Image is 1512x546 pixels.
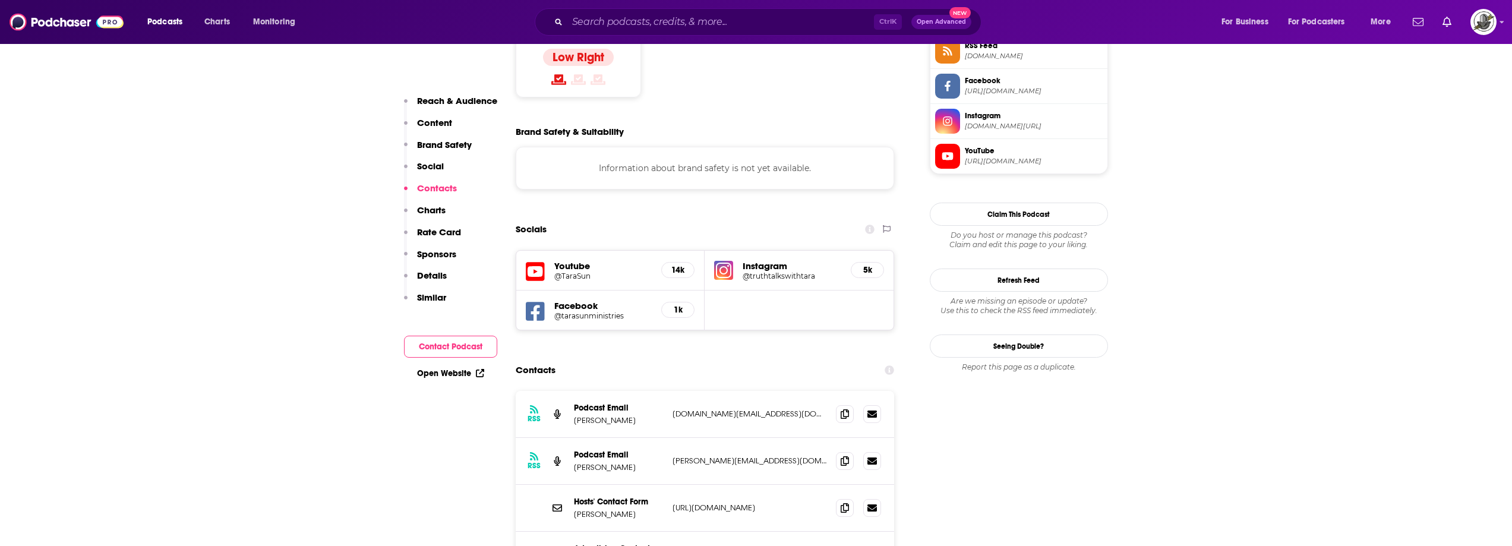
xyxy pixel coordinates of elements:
[417,160,444,172] p: Social
[671,305,684,315] h5: 1k
[935,39,1103,64] a: RSS Feed[DOMAIN_NAME]
[949,7,971,18] span: New
[965,111,1103,121] span: Instagram
[516,147,895,190] div: Information about brand safety is not yet available.
[930,231,1108,240] span: Do you host or manage this podcast?
[417,368,484,378] a: Open Website
[861,265,874,275] h5: 5k
[404,226,461,248] button: Rate Card
[404,336,497,358] button: Contact Podcast
[417,182,457,194] p: Contacts
[404,270,447,292] button: Details
[965,146,1103,156] span: YouTube
[1470,9,1497,35] span: Logged in as PodProMaxBooking
[253,14,295,30] span: Monitoring
[139,12,198,31] button: open menu
[147,14,182,30] span: Podcasts
[404,248,456,270] button: Sponsors
[714,261,733,280] img: iconImage
[417,139,472,150] p: Brand Safety
[417,204,446,216] p: Charts
[404,292,446,314] button: Similar
[197,12,237,31] a: Charts
[417,117,452,128] p: Content
[930,203,1108,226] button: Claim This Podcast
[417,226,461,238] p: Rate Card
[404,139,472,161] button: Brand Safety
[554,300,652,311] h5: Facebook
[673,456,827,466] p: [PERSON_NAME][EMAIL_ADDRESS][DOMAIN_NAME]
[417,292,446,303] p: Similar
[404,160,444,182] button: Social
[930,269,1108,292] button: Refresh Feed
[874,14,902,30] span: Ctrl K
[1408,12,1428,32] a: Show notifications dropdown
[1470,9,1497,35] img: User Profile
[965,122,1103,131] span: instagram.com/truthtalkswithtara
[743,272,841,280] a: @truthtalkswithtara
[671,265,684,275] h5: 14k
[404,182,457,204] button: Contacts
[965,87,1103,96] span: https://www.facebook.com/tarasunministries
[1362,12,1406,31] button: open menu
[935,74,1103,99] a: Facebook[URL][DOMAIN_NAME]
[417,270,447,281] p: Details
[554,272,652,280] a: @TaraSun
[417,95,497,106] p: Reach & Audience
[554,311,652,320] a: @tarasunministries
[554,260,652,272] h5: Youtube
[911,15,971,29] button: Open AdvancedNew
[965,40,1103,51] span: RSS Feed
[673,503,827,513] p: [URL][DOMAIN_NAME]
[1280,12,1362,31] button: open menu
[1371,14,1391,30] span: More
[965,52,1103,61] span: feeds.megaphone.fm
[673,409,827,419] p: [DOMAIN_NAME][EMAIL_ADDRESS][DOMAIN_NAME]
[930,231,1108,250] div: Claim and edit this page to your liking.
[417,248,456,260] p: Sponsors
[516,126,624,137] h2: Brand Safety & Suitability
[10,11,124,33] img: Podchaser - Follow, Share and Rate Podcasts
[574,415,663,425] p: [PERSON_NAME]
[516,359,555,381] h2: Contacts
[404,117,452,139] button: Content
[528,414,541,424] h3: RSS
[1470,9,1497,35] button: Show profile menu
[567,12,874,31] input: Search podcasts, credits, & more...
[965,157,1103,166] span: https://www.youtube.com/@TaraSun
[574,450,663,460] p: Podcast Email
[1288,14,1345,30] span: For Podcasters
[404,204,446,226] button: Charts
[930,362,1108,372] div: Report this page as a duplicate.
[935,144,1103,169] a: YouTube[URL][DOMAIN_NAME]
[930,334,1108,358] a: Seeing Double?
[574,462,663,472] p: [PERSON_NAME]
[1221,14,1268,30] span: For Business
[935,109,1103,134] a: Instagram[DOMAIN_NAME][URL]
[516,218,547,241] h2: Socials
[1213,12,1283,31] button: open menu
[743,260,841,272] h5: Instagram
[930,296,1108,315] div: Are we missing an episode or update? Use this to check the RSS feed immediately.
[528,461,541,471] h3: RSS
[546,8,993,36] div: Search podcasts, credits, & more...
[965,75,1103,86] span: Facebook
[204,14,230,30] span: Charts
[1438,12,1456,32] a: Show notifications dropdown
[574,403,663,413] p: Podcast Email
[574,497,663,507] p: Hosts' Contact Form
[404,95,497,117] button: Reach & Audience
[245,12,311,31] button: open menu
[917,19,966,25] span: Open Advanced
[553,50,604,65] h4: Low Right
[574,509,663,519] p: [PERSON_NAME]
